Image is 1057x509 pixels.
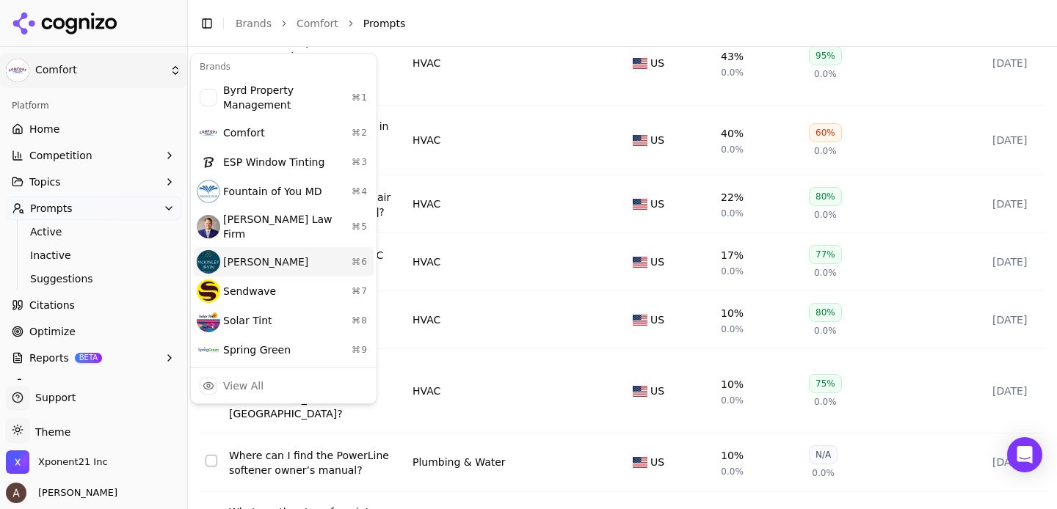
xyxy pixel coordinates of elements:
span: ⌘ 3 [352,156,368,168]
span: ⌘ 8 [352,315,368,326]
div: Current brand: Comfort [190,53,377,404]
div: Byrd Property Management [194,77,374,118]
div: View All [223,378,264,393]
span: ⌘ 4 [352,186,368,197]
span: ⌘ 5 [352,221,368,232]
div: ESP Window Tinting [194,147,374,177]
img: Solar Tint [197,309,220,332]
div: Fountain of You MD [194,177,374,206]
img: Sendwave [197,279,220,303]
span: ⌘ 7 [352,285,368,297]
span: ⌘ 2 [352,127,368,139]
div: Solar Tint [194,306,374,335]
img: Johnston Law Firm [197,215,220,238]
span: ⌘ 9 [352,344,368,356]
img: ESP Window Tinting [197,150,220,174]
img: Byrd Property Management [197,86,220,109]
div: [PERSON_NAME] Law Firm [194,206,374,247]
span: ⌘ 6 [352,256,368,268]
div: Brands [194,56,374,77]
img: McKinley Irvin [197,250,220,274]
img: Comfort [197,121,220,144]
div: Spring Green [194,335,374,365]
img: Fountain of You MD [197,180,220,203]
img: Spring Green [197,338,220,362]
div: Comfort [194,118,374,147]
div: [PERSON_NAME] [194,247,374,277]
div: Sendwave [194,277,374,306]
span: ⌘ 1 [352,92,368,103]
